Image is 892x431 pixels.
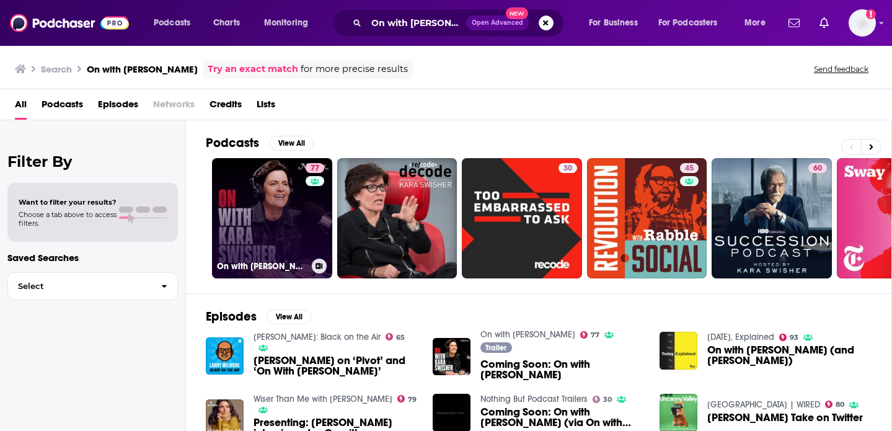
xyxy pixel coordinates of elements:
[480,407,645,428] span: Coming Soon: On with [PERSON_NAME] (via On with [PERSON_NAME])
[255,13,324,33] button: open menu
[480,359,645,380] a: Coming Soon: On with Kara Swisher
[206,309,257,324] h2: Episodes
[41,63,72,75] h3: Search
[680,163,699,173] a: 45
[658,14,718,32] span: For Podcasters
[254,355,418,376] span: [PERSON_NAME] on ‘Pivot’ and ‘On With [PERSON_NAME]’
[707,412,863,423] span: [PERSON_NAME] Take on Twitter
[866,9,876,19] svg: Add a profile image
[208,62,298,76] a: Try an exact match
[212,158,332,278] a: 77On with [PERSON_NAME]
[264,14,308,32] span: Monitoring
[42,94,83,120] a: Podcasts
[712,158,832,278] a: 60
[591,332,599,338] span: 77
[254,355,418,376] a: Kara Swisher on ‘Pivot’ and ‘On With Kara Swisher’
[563,162,572,175] span: 30
[779,334,799,341] a: 93
[311,162,319,175] span: 77
[849,9,876,37] span: Logged in as megcassidy
[472,20,523,26] span: Open Advanced
[589,14,638,32] span: For Business
[217,261,307,272] h3: On with [PERSON_NAME]
[19,210,117,228] span: Choose a tab above to access filters.
[386,333,405,340] a: 65
[587,158,707,278] a: 45
[813,162,822,175] span: 60
[685,162,694,175] span: 45
[849,9,876,37] button: Show profile menu
[815,12,834,33] a: Show notifications dropdown
[707,332,774,342] a: Today, Explained
[397,395,417,402] a: 79
[506,7,528,19] span: New
[396,335,405,340] span: 65
[7,272,178,300] button: Select
[8,282,151,290] span: Select
[707,345,872,366] a: On with Kara Swisher (and Stacey Abrams)
[154,14,190,32] span: Podcasts
[206,135,259,151] h2: Podcasts
[267,309,311,324] button: View All
[301,62,408,76] span: for more precise results
[603,397,612,402] span: 30
[744,14,766,32] span: More
[480,359,645,380] span: Coming Soon: On with [PERSON_NAME]
[784,12,805,33] a: Show notifications dropdown
[650,13,736,33] button: open menu
[593,396,612,403] a: 30
[849,9,876,37] img: User Profile
[257,94,275,120] a: Lists
[10,11,129,35] img: Podchaser - Follow, Share and Rate Podcasts
[344,9,576,37] div: Search podcasts, credits, & more...
[580,331,600,339] a: 77
[480,394,588,404] a: Nothing But Podcast Trailers
[206,337,244,375] img: Kara Swisher on ‘Pivot’ and ‘On With Kara Swisher’
[836,402,844,407] span: 80
[810,64,872,74] button: Send feedback
[206,135,314,151] a: PodcastsView All
[433,338,470,376] img: Coming Soon: On with Kara Swisher
[790,335,798,340] span: 93
[19,198,117,207] span: Want to filter your results?
[462,158,582,278] a: 30
[7,252,178,264] p: Saved Searches
[210,94,242,120] a: Credits
[736,13,781,33] button: open menu
[15,94,27,120] a: All
[213,14,240,32] span: Charts
[707,345,872,366] span: On with [PERSON_NAME] (and [PERSON_NAME])
[808,163,827,173] a: 60
[254,332,381,342] a: Larry Wilmore: Black on the Air
[254,394,392,404] a: Wiser Than Me with Julia Louis-Dreyfus
[206,309,311,324] a: EpisodesView All
[408,397,417,402] span: 79
[366,13,466,33] input: Search podcasts, credits, & more...
[153,94,195,120] span: Networks
[707,399,820,410] a: Uncanny Valley | WIRED
[559,163,577,173] a: 30
[306,163,324,173] a: 77
[660,332,697,370] img: On with Kara Swisher (and Stacey Abrams)
[480,407,645,428] a: Coming Soon: On with Kara Swisher (via On with Kara Swisher)
[580,13,653,33] button: open menu
[205,13,247,33] a: Charts
[145,13,206,33] button: open menu
[825,401,845,408] a: 80
[98,94,138,120] span: Episodes
[480,329,575,340] a: On with Kara Swisher
[485,344,506,352] span: Trailer
[269,136,314,151] button: View All
[87,63,198,75] h3: On with [PERSON_NAME]
[707,412,863,423] a: Kara Swisher's Take on Twitter
[7,153,178,171] h2: Filter By
[466,16,529,30] button: Open AdvancedNew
